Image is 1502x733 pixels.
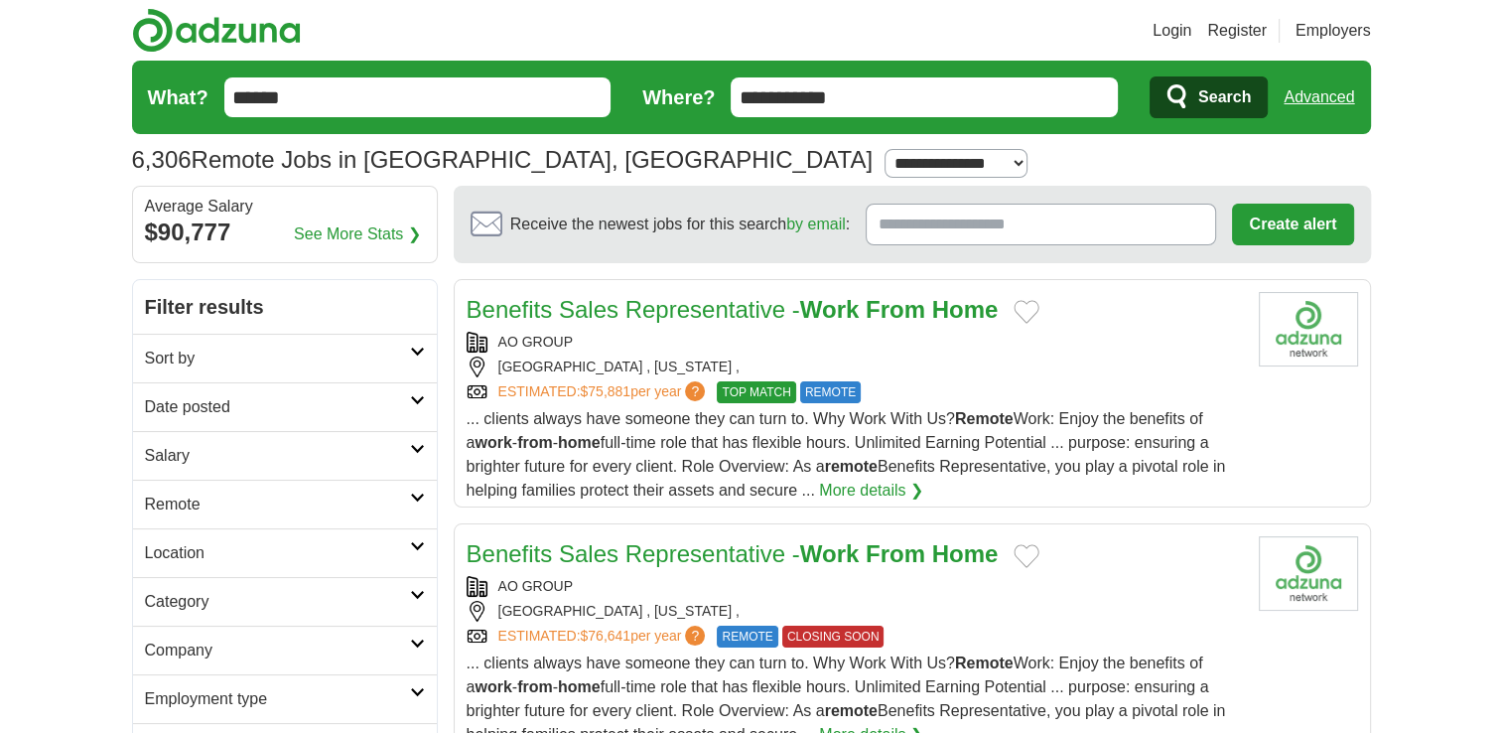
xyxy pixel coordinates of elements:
[133,280,437,334] h2: Filter results
[717,381,795,403] span: TOP MATCH
[145,493,410,516] h2: Remote
[800,296,860,323] strong: Work
[782,626,885,648] span: CLOSING SOON
[580,628,630,644] span: $76,641
[467,357,1243,377] div: [GEOGRAPHIC_DATA] , [US_STATE] ,
[819,479,923,503] a: More details ❯
[145,687,410,711] h2: Employment type
[145,347,410,370] h2: Sort by
[932,540,999,567] strong: Home
[467,332,1243,353] div: AO GROUP
[132,146,873,173] h1: Remote Jobs in [GEOGRAPHIC_DATA], [GEOGRAPHIC_DATA]
[932,296,999,323] strong: Home
[145,395,410,419] h2: Date posted
[1296,19,1371,43] a: Employers
[467,410,1226,499] span: ... clients always have someone they can turn to. Why Work With Us? Work: Enjoy the benefits of a...
[467,296,999,323] a: Benefits Sales Representative -Work From Home
[133,528,437,577] a: Location
[1259,536,1358,611] img: Company logo
[133,626,437,674] a: Company
[717,626,777,648] span: REMOTE
[800,381,861,403] span: REMOTE
[475,678,511,695] strong: work
[498,626,710,648] a: ESTIMATED:$76,641per year?
[133,334,437,382] a: Sort by
[1150,76,1268,118] button: Search
[558,678,601,695] strong: home
[133,431,437,480] a: Salary
[786,216,846,232] a: by email
[800,540,860,567] strong: Work
[133,674,437,723] a: Employment type
[132,142,192,178] span: 6,306
[145,590,410,614] h2: Category
[580,383,630,399] span: $75,881
[517,678,553,695] strong: from
[1207,19,1267,43] a: Register
[955,410,1014,427] strong: Remote
[467,540,999,567] a: Benefits Sales Representative -Work From Home
[133,577,437,626] a: Category
[517,434,553,451] strong: from
[642,82,715,112] label: Where?
[1259,292,1358,366] img: Company logo
[558,434,601,451] strong: home
[866,296,925,323] strong: From
[145,541,410,565] h2: Location
[148,82,208,112] label: What?
[467,601,1243,622] div: [GEOGRAPHIC_DATA] , [US_STATE] ,
[467,576,1243,597] div: AO GROUP
[866,540,925,567] strong: From
[825,458,878,475] strong: remote
[1014,544,1039,568] button: Add to favorite jobs
[1284,77,1354,117] a: Advanced
[294,222,421,246] a: See More Stats ❯
[685,381,705,401] span: ?
[1232,204,1353,245] button: Create alert
[825,702,878,719] strong: remote
[133,382,437,431] a: Date posted
[1014,300,1039,324] button: Add to favorite jobs
[145,215,425,250] div: $90,777
[132,8,301,53] img: Adzuna logo
[1153,19,1191,43] a: Login
[475,434,511,451] strong: work
[145,199,425,215] div: Average Salary
[145,639,410,662] h2: Company
[510,213,850,236] span: Receive the newest jobs for this search :
[955,655,1014,671] strong: Remote
[133,480,437,528] a: Remote
[498,381,710,403] a: ESTIMATED:$75,881per year?
[685,626,705,646] span: ?
[1198,77,1251,117] span: Search
[145,444,410,468] h2: Salary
